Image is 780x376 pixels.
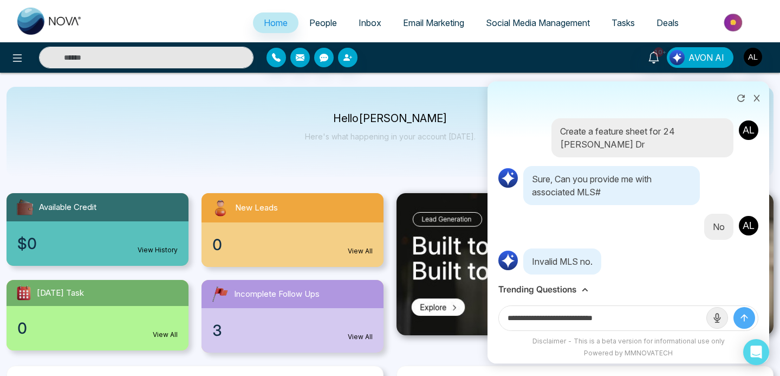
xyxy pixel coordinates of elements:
a: Inbox [348,12,392,33]
img: availableCredit.svg [15,197,35,217]
span: [DATE] Task [37,287,84,299]
a: Home [253,12,298,33]
div: Open Intercom Messenger [743,339,769,365]
span: $0 [17,232,37,255]
button: AVON AI [667,47,733,68]
span: Inbox [359,17,381,28]
span: Email Marketing [403,17,464,28]
span: AVON AI [688,51,724,64]
a: View All [348,332,373,342]
span: Deals [656,17,679,28]
img: User Avatar [738,119,759,141]
span: Tasks [612,17,635,28]
span: New Leads [235,202,278,214]
a: New Leads0View All [195,193,390,267]
span: Incomplete Follow Ups [234,288,320,301]
img: AI Logo [497,250,519,271]
img: User Avatar [744,48,762,66]
a: People [298,12,348,33]
div: Powered by MMNOVATECH [493,348,764,358]
span: People [309,17,337,28]
span: Social Media Management [486,17,590,28]
a: View All [153,330,178,340]
a: Email Marketing [392,12,475,33]
p: Here's what happening in your account [DATE]. [305,132,476,141]
a: Social Media Management [475,12,601,33]
img: AI Logo [497,167,519,189]
a: Incomplete Follow Ups3View All [195,280,390,353]
span: 10+ [654,47,664,57]
p: Hello [PERSON_NAME] [305,114,476,123]
img: Lead Flow [669,50,685,65]
img: User Avatar [738,215,759,237]
span: Available Credit [39,201,96,214]
img: Market-place.gif [695,10,773,35]
p: No [713,220,725,233]
span: 0 [17,317,27,340]
a: View All [348,246,373,256]
p: Invalid MLS no. [523,248,601,275]
a: View History [138,245,178,255]
h3: Trending Questions [498,284,576,295]
img: todayTask.svg [15,284,32,302]
span: 3 [212,319,222,342]
a: Deals [646,12,690,33]
img: followUps.svg [210,284,230,304]
a: Tasks [601,12,646,33]
div: Disclaimer - This is a beta version for informational use only [493,336,764,346]
span: 0 [212,233,222,256]
p: Sure, Can you provide me with associated MLS# [523,166,700,205]
img: Nova CRM Logo [17,8,82,35]
img: newLeads.svg [210,197,231,218]
a: 10+ [641,47,667,66]
span: Home [264,17,288,28]
img: . [396,193,773,335]
p: Create a feature sheet for 24 [PERSON_NAME] Dr [560,125,725,151]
